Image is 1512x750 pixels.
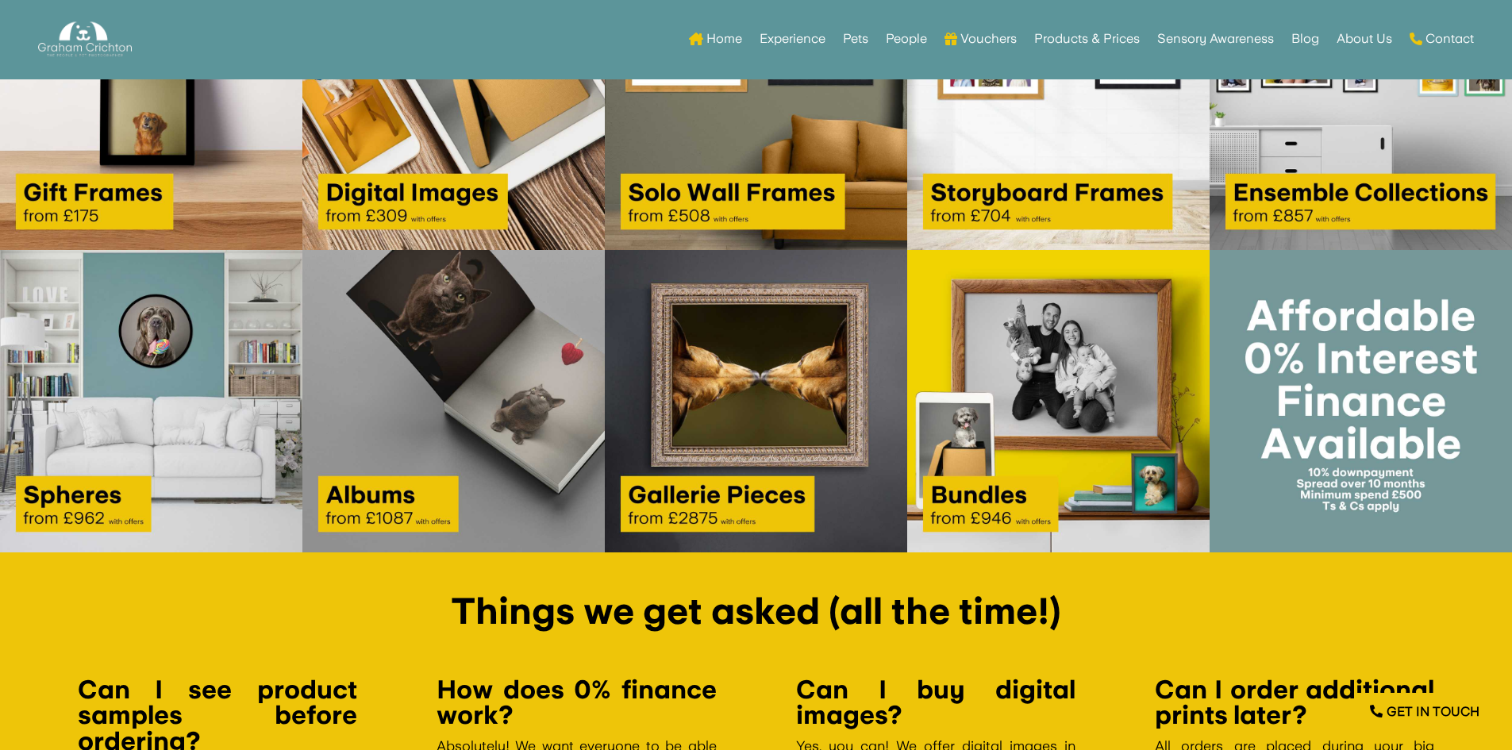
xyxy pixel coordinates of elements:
[1291,8,1319,70] a: Blog
[302,250,605,552] img: 6
[437,674,716,730] span: How does 0% finance work?
[1337,8,1392,70] a: About Us
[1210,250,1512,552] img: 10
[1034,8,1140,70] a: Products & Prices
[1410,8,1474,70] a: Contact
[1357,693,1492,730] a: Get in touch
[796,674,1075,730] span: Can I buy digital images?
[886,8,927,70] a: People
[945,8,1017,70] a: Vouchers
[38,17,132,61] img: Graham Crichton Photography Logo - Graham Crichton - Belfast Family & Pet Photography Studio
[1157,8,1274,70] a: Sensory Awareness
[907,250,1210,552] img: 9
[1155,674,1434,730] span: Can I order additional prints later?
[328,593,1185,637] h1: Things we get asked (all the time!)
[843,8,868,70] a: Pets
[605,250,907,552] img: 3
[760,8,825,70] a: Experience
[689,8,742,70] a: Home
